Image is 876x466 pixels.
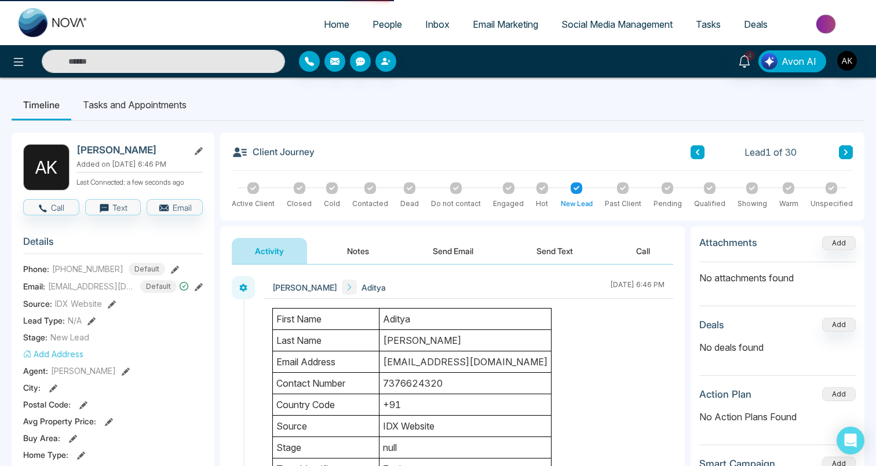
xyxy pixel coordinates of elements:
[822,237,856,247] span: Add
[684,13,732,35] a: Tasks
[76,159,203,170] p: Added on [DATE] 6:46 PM
[605,199,641,209] div: Past Client
[352,199,388,209] div: Contacted
[699,340,856,354] p: No deals found
[758,50,826,72] button: Avon AI
[55,298,102,310] span: IDX Website
[51,365,116,377] span: [PERSON_NAME]
[23,381,41,394] span: City :
[493,199,524,209] div: Engaged
[694,199,725,209] div: Qualified
[23,398,71,410] span: Postal Code :
[822,387,856,401] button: Add
[23,280,45,292] span: Email:
[23,263,49,275] span: Phone:
[744,19,768,30] span: Deals
[23,348,83,360] button: Add Address
[761,53,778,69] img: Lead Flow
[129,263,165,276] span: Default
[744,145,797,159] span: Lead 1 of 30
[699,410,856,424] p: No Action Plans Found
[738,199,767,209] div: Showing
[23,298,52,310] span: Source:
[48,280,135,292] span: [EMAIL_ADDRESS][DOMAIN_NAME]
[272,281,337,293] span: [PERSON_NAME]
[654,199,682,209] div: Pending
[822,318,856,332] button: Add
[23,365,48,377] span: Agent:
[779,199,798,209] div: Warm
[23,236,203,254] h3: Details
[782,54,816,68] span: Avon AI
[561,199,593,209] div: New Lead
[71,89,198,120] li: Tasks and Appointments
[699,319,724,331] h3: Deals
[23,432,60,444] span: Buy Area :
[312,13,361,35] a: Home
[140,280,177,293] span: Default
[76,175,203,188] p: Last Connected: a few seconds ago
[23,331,48,343] span: Stage:
[23,199,79,215] button: Call
[785,11,869,37] img: Market-place.gif
[744,50,755,61] span: 4
[85,199,141,215] button: Text
[232,199,275,209] div: Active Client
[473,19,538,30] span: Email Marketing
[23,415,96,427] span: Avg Property Price :
[12,89,71,120] li: Timeline
[76,144,184,156] h2: [PERSON_NAME]
[696,19,721,30] span: Tasks
[822,236,856,250] button: Add
[324,238,392,264] button: Notes
[361,13,414,35] a: People
[324,199,340,209] div: Cold
[431,199,481,209] div: Do not contact
[362,281,386,293] span: Aditya
[414,13,461,35] a: Inbox
[561,19,673,30] span: Social Media Management
[147,199,203,215] button: Email
[23,449,68,461] span: Home Type :
[699,237,757,248] h3: Attachments
[23,144,70,190] div: A K
[731,50,758,71] a: 4
[610,280,665,295] div: [DATE] 6:46 PM
[699,262,856,285] p: No attachments found
[550,13,684,35] a: Social Media Management
[324,19,349,30] span: Home
[410,238,497,264] button: Send Email
[837,427,864,454] div: Open Intercom Messenger
[232,238,307,264] button: Activity
[287,199,312,209] div: Closed
[373,19,402,30] span: People
[400,199,419,209] div: Dead
[425,19,450,30] span: Inbox
[732,13,779,35] a: Deals
[613,238,673,264] button: Call
[536,199,548,209] div: Hot
[19,8,88,37] img: Nova CRM Logo
[232,144,315,160] h3: Client Journey
[23,314,65,326] span: Lead Type:
[50,331,89,343] span: New Lead
[811,199,853,209] div: Unspecified
[837,51,857,71] img: User Avatar
[461,13,550,35] a: Email Marketing
[68,314,82,326] span: N/A
[52,263,123,275] span: [PHONE_NUMBER]
[699,388,751,400] h3: Action Plan
[513,238,596,264] button: Send Text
